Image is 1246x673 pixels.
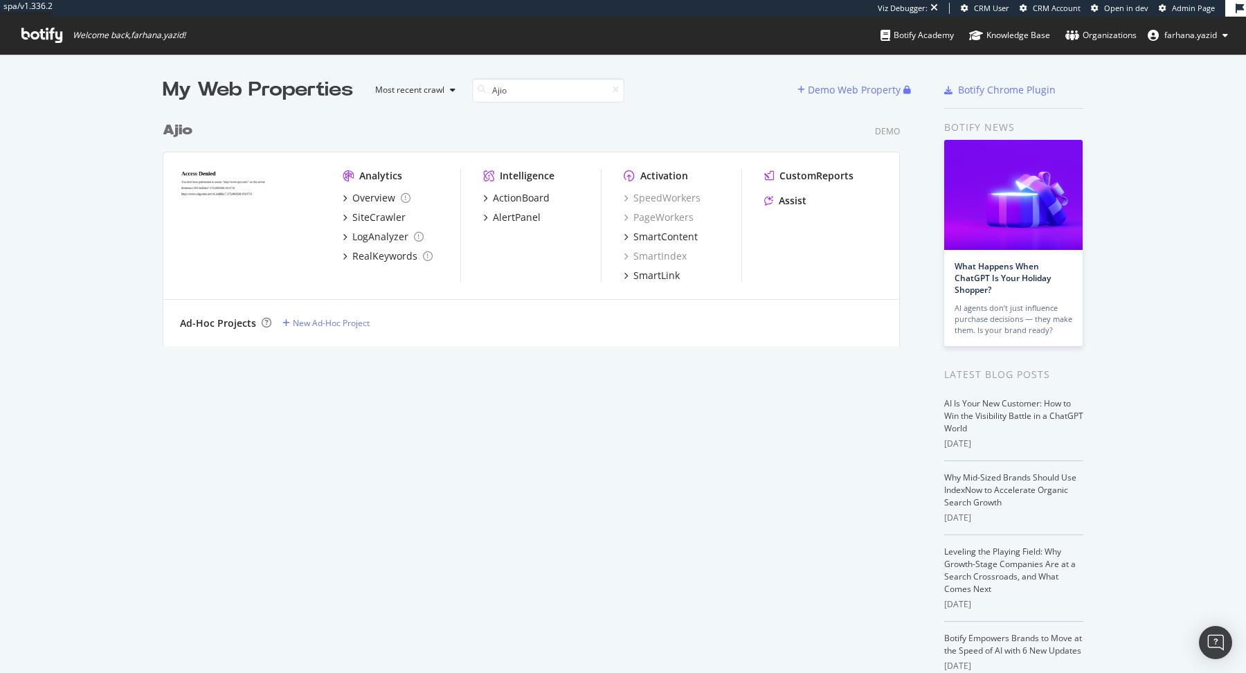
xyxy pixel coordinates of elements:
[163,76,353,104] div: My Web Properties
[944,546,1076,595] a: Leveling the Playing Field: Why Growth-Stage Companies Are at a Search Crossroads, and What Comes...
[624,230,698,244] a: SmartContent
[375,86,444,94] div: Most recent crawl
[493,191,550,205] div: ActionBoard
[500,169,554,183] div: Intelligence
[881,28,954,42] div: Botify Academy
[944,367,1083,382] div: Latest Blog Posts
[1164,29,1217,41] span: farhana.yazid
[472,78,624,102] input: Search
[797,84,903,96] a: Demo Web Property
[944,632,1082,656] a: Botify Empowers Brands to Move at the Speed of AI with 6 New Updates
[633,230,698,244] div: SmartContent
[1065,28,1137,42] div: Organizations
[878,3,928,14] div: Viz Debugger:
[1159,3,1215,14] a: Admin Page
[779,194,806,208] div: Assist
[961,3,1009,14] a: CRM User
[633,269,680,282] div: SmartLink
[1033,3,1081,13] span: CRM Account
[797,79,903,101] button: Demo Web Property
[352,210,406,224] div: SiteCrawler
[180,169,320,281] img: Ajio
[282,317,370,329] a: New Ad-Hoc Project
[1091,3,1148,14] a: Open in dev
[343,210,406,224] a: SiteCrawler
[624,249,687,263] a: SmartIndex
[180,316,256,330] div: Ad-Hoc Projects
[944,472,1076,508] a: Why Mid-Sized Brands Should Use IndexNow to Accelerate Organic Search Growth
[343,230,424,244] a: LogAnalyzer
[944,120,1083,135] div: Botify news
[163,104,911,346] div: grid
[955,260,1051,296] a: What Happens When ChatGPT Is Your Holiday Shopper?
[944,140,1083,250] img: What Happens When ChatGPT Is Your Holiday Shopper?
[73,30,186,41] span: Welcome back, farhana.yazid !
[1065,17,1137,54] a: Organizations
[1020,3,1081,14] a: CRM Account
[881,17,954,54] a: Botify Academy
[1137,24,1239,46] button: farhana.yazid
[779,169,854,183] div: CustomReports
[364,79,461,101] button: Most recent crawl
[163,123,192,137] b: Ajio
[974,3,1009,13] span: CRM User
[944,660,1083,672] div: [DATE]
[969,28,1050,42] div: Knowledge Base
[640,169,688,183] div: Activation
[958,83,1056,97] div: Botify Chrome Plugin
[352,249,417,263] div: RealKeywords
[163,120,198,141] a: Ajio
[352,230,408,244] div: LogAnalyzer
[493,210,541,224] div: AlertPanel
[1104,3,1148,13] span: Open in dev
[483,210,541,224] a: AlertPanel
[352,191,395,205] div: Overview
[293,317,370,329] div: New Ad-Hoc Project
[969,17,1050,54] a: Knowledge Base
[359,169,402,183] div: Analytics
[944,598,1083,611] div: [DATE]
[624,210,694,224] a: PageWorkers
[764,194,806,208] a: Assist
[1172,3,1215,13] span: Admin Page
[343,191,410,205] a: Overview
[955,303,1072,336] div: AI agents don’t just influence purchase decisions — they make them. Is your brand ready?
[944,397,1083,434] a: AI Is Your New Customer: How to Win the Visibility Battle in a ChatGPT World
[624,191,701,205] a: SpeedWorkers
[875,125,900,137] div: Demo
[764,169,854,183] a: CustomReports
[483,191,550,205] a: ActionBoard
[944,83,1056,97] a: Botify Chrome Plugin
[1199,626,1232,659] div: Open Intercom Messenger
[808,83,901,97] div: Demo Web Property
[944,512,1083,524] div: [DATE]
[624,269,680,282] a: SmartLink
[944,438,1083,450] div: [DATE]
[343,249,433,263] a: RealKeywords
